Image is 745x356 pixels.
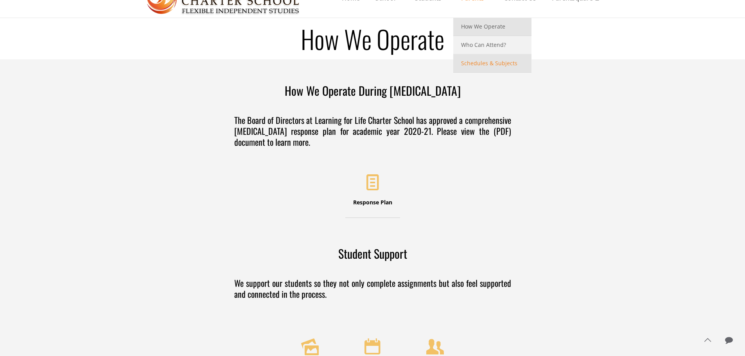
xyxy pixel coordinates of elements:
[234,114,511,147] h4: The Board of Directors at Learning for Life Charter School has approved a comprehensive [MEDICAL_...
[461,21,505,32] span: How We Operate
[345,163,400,218] a: Response Plan
[461,40,506,50] span: Who Can Attend?
[234,83,511,98] h3: How We Operate During [MEDICAL_DATA]
[134,26,611,51] h1: How We Operate
[234,246,511,261] h3: Student Support
[461,58,517,68] span: Schedules & Subjects
[453,18,531,36] a: How We Operate
[353,199,392,206] span: Response Plan
[453,54,531,73] a: Schedules & Subjects
[234,277,511,299] h4: We support our students so they not only complete assignments but also feel supported and connect...
[699,332,716,348] a: Back to top icon
[453,36,531,54] a: Who Can Attend?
